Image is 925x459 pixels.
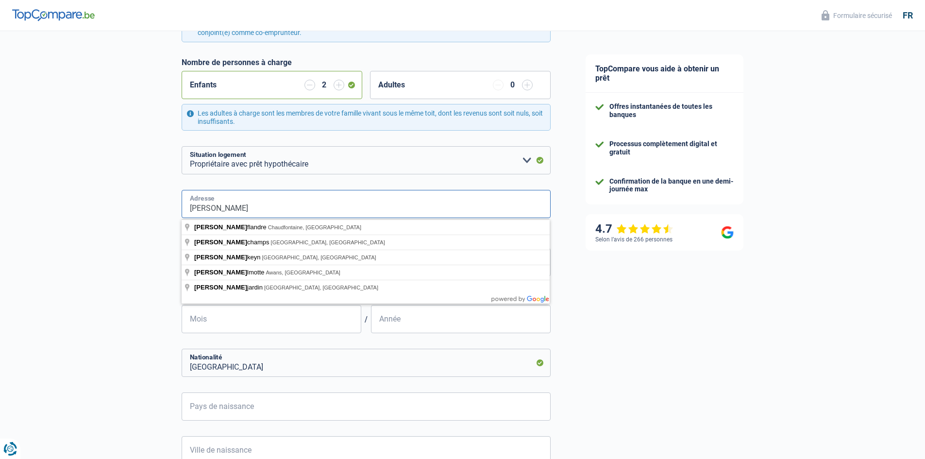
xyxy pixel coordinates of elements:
[586,54,743,93] div: TopCompare vous aide à obtenir un prêt
[190,81,217,89] label: Enfants
[194,238,247,246] span: [PERSON_NAME]
[609,177,734,194] div: Confirmation de la banque en une demi-journée max
[194,284,247,291] span: [PERSON_NAME]
[194,254,262,261] span: keyn
[262,255,376,260] span: [GEOGRAPHIC_DATA], [GEOGRAPHIC_DATA]
[182,190,551,218] input: Sélectionnez votre adresse dans la barre de recherche
[182,104,551,131] div: Les adultes à charge sont les membres de votre famille vivant sous le même toit, dont les revenus...
[194,269,266,276] span: lmotte
[609,140,734,156] div: Processus complètement digital et gratuit
[595,236,673,243] div: Selon l’avis de 266 personnes
[361,315,371,324] span: /
[903,10,913,21] div: fr
[595,222,673,236] div: 4.7
[182,392,551,421] input: Belgique
[508,81,517,89] div: 0
[264,285,378,290] span: [GEOGRAPHIC_DATA], [GEOGRAPHIC_DATA]
[182,58,292,67] label: Nombre de personnes à charge
[194,238,271,246] span: champs
[609,102,734,119] div: Offres instantanées de toutes les banques
[182,349,551,377] input: Belgique
[320,81,329,89] div: 2
[816,7,898,23] button: Formulaire sécurisé
[194,269,247,276] span: [PERSON_NAME]
[182,305,361,333] input: MM
[194,254,247,261] span: [PERSON_NAME]
[371,305,551,333] input: AAAA
[12,9,95,21] img: TopCompare Logo
[194,223,247,231] span: [PERSON_NAME]
[271,239,385,245] span: [GEOGRAPHIC_DATA], [GEOGRAPHIC_DATA]
[266,270,340,275] span: Awans, [GEOGRAPHIC_DATA]
[378,81,405,89] label: Adultes
[268,224,361,230] span: Chaudfontaine, [GEOGRAPHIC_DATA]
[194,223,268,231] span: flandre
[194,284,264,291] span: jardin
